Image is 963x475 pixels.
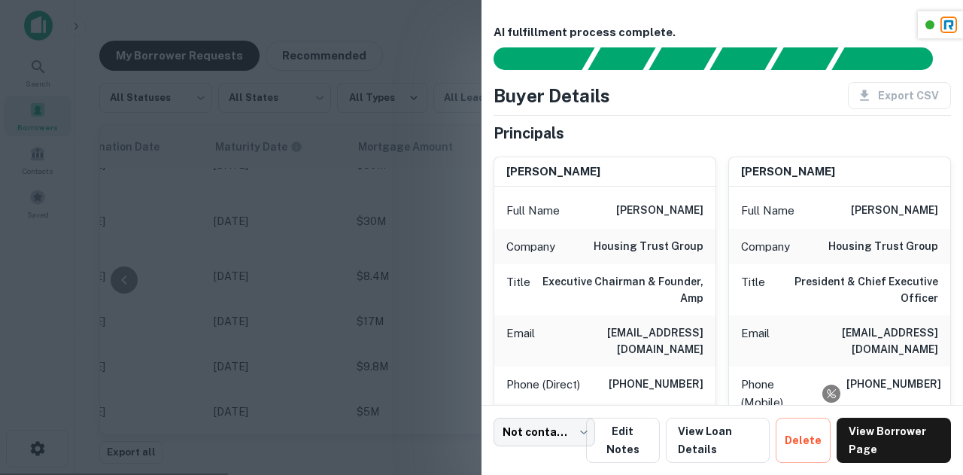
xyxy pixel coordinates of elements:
h6: [EMAIL_ADDRESS][DOMAIN_NAME] [541,324,703,358]
p: Full Name [741,202,794,220]
a: View Loan Details [666,418,770,463]
h6: Executive Chairman & Founder, Amp [536,273,703,306]
p: Company [741,238,790,256]
h6: [PERSON_NAME] [616,202,703,220]
h6: [PERSON_NAME] [851,202,938,220]
h6: housing trust group [828,238,938,256]
h6: housing trust group [594,238,703,256]
a: View Borrower Page [837,418,951,463]
button: Delete [776,418,831,463]
button: Edit Notes [586,418,659,463]
h5: Principals [494,122,564,145]
h6: [PHONE_NUMBER] [609,376,703,394]
p: Email [506,324,535,358]
p: Title [741,273,765,306]
div: Your request is received and processing... [588,47,655,70]
p: Phone (Direct) [506,376,580,394]
h4: Buyer Details [494,82,610,109]
div: Sending borrower request to AI... [475,47,588,70]
p: Phone (Mobile) [741,376,816,411]
p: Title [506,273,530,306]
h6: AI fulfillment process complete. [494,24,951,41]
div: Principals found, AI now looking for contact information... [709,47,777,70]
div: Documents found, AI parsing details... [649,47,716,70]
p: Full Name [506,202,560,220]
iframe: Chat Widget [888,355,963,427]
h6: [EMAIL_ADDRESS][DOMAIN_NAME] [776,324,938,358]
h6: [PERSON_NAME] [506,163,600,181]
h6: [PERSON_NAME] [741,163,835,181]
h6: [PHONE_NUMBER] [846,376,938,411]
div: Requests to not be contacted at this number [822,385,840,403]
div: Not contacted [494,418,595,446]
p: Company [506,238,555,256]
h6: President & Chief Executive Officer [771,273,938,306]
div: Principals found, still searching for contact information. This may take time... [770,47,838,70]
div: AI fulfillment process complete. [832,47,951,70]
p: Email [741,324,770,358]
